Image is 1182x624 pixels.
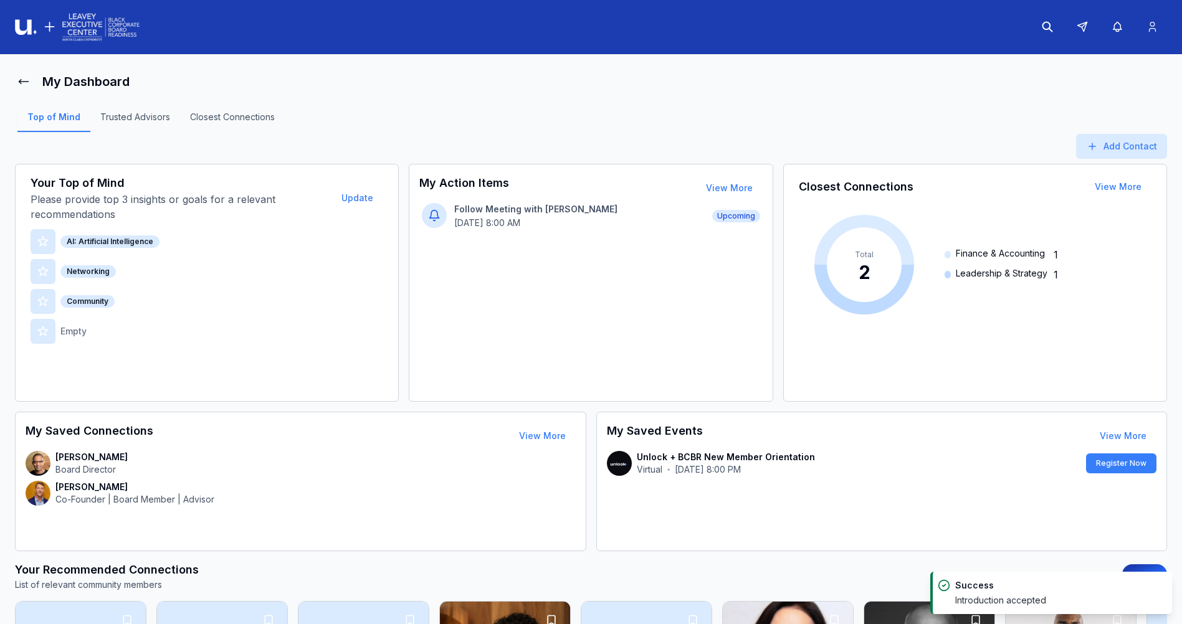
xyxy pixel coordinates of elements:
span: Finance & Accounting [956,247,1045,262]
p: Co-Founder | Board Member | Advisor [55,493,214,506]
button: View More [1090,423,1156,448]
p: Unlock + BCBR New Member Orientation [637,451,1082,463]
p: [PERSON_NAME] [55,451,128,463]
p: Empty [60,325,87,338]
h3: Closest Connections [799,178,913,196]
h3: Your Recommended Connections [15,561,1167,579]
span: 1 [1054,267,1058,282]
p: Board Director [55,463,128,476]
div: Community [60,295,115,308]
a: Trusted Advisors [90,111,180,132]
h3: My Saved Connections [26,422,153,450]
tspan: Total [855,250,874,259]
h3: My Action Items [419,174,509,202]
p: Follow Meeting with [PERSON_NAME] [454,203,704,215]
p: [DATE] 8:00 AM [454,217,704,229]
div: Success [955,579,1046,592]
button: Add Contact [1076,134,1167,159]
span: Leadership & Strategy [956,267,1047,282]
tspan: 2 [858,261,870,283]
h1: My Dashboard [42,73,130,90]
button: Update [331,186,383,210]
a: Closest Connections [180,111,285,132]
img: contact-avatar [607,451,632,476]
p: Virtual [637,463,662,476]
a: View More [1100,430,1146,441]
img: Logo [15,11,140,43]
img: contact-avatar [26,451,50,476]
button: View More [1085,174,1151,199]
h3: My Saved Events [607,422,703,450]
span: Upcoming [712,210,760,222]
div: Introduction accepted [955,594,1046,607]
img: contact-avatar [26,481,50,506]
button: View More [696,176,763,201]
h3: Your Top of Mind [31,174,329,192]
button: View More [509,423,576,448]
div: AI: Artificial Intelligence [60,235,160,248]
div: Networking [60,265,116,278]
a: Top of Mind [17,111,90,132]
button: Register Now [1086,453,1156,473]
span: 1 [1054,247,1058,262]
p: [PERSON_NAME] [55,481,214,493]
p: List of relevant community members [15,579,1167,591]
p: Please provide top 3 insights or goals for a relevant recommendations [31,192,329,222]
p: [DATE] 8:00 PM [675,463,741,476]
